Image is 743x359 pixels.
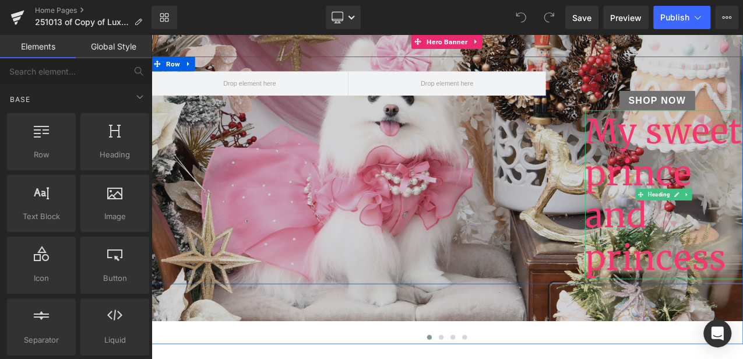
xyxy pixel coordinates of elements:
[610,12,642,24] span: Preview
[517,140,644,241] span: prince and
[84,334,146,346] span: Liquid
[35,17,129,27] span: 251013 of Copy of Luxebirdie（リュクスバーディ）|小型犬とのリュクスな生活を楽しむためのラグジュアリーでハイテイストなブランド
[84,149,146,161] span: Heading
[37,26,52,43] a: Expand / Collapse
[10,272,72,284] span: Icon
[76,35,152,58] a: Global Style
[653,6,710,29] button: Publish
[558,66,648,90] a: SHOP NOW
[152,6,177,29] a: New Library
[517,240,685,291] span: princess
[589,184,620,198] span: Heading
[715,6,738,29] button: More
[84,272,146,284] span: Button
[703,319,731,347] div: Open Intercom Messenger
[10,149,72,161] span: Row
[35,6,152,15] a: Home Pages
[509,6,533,29] button: Undo
[537,6,561,29] button: Redo
[15,26,37,43] span: Row
[9,94,31,105] span: Base
[517,89,704,140] span: My sweet
[10,334,72,346] span: Separator
[84,210,146,223] span: Image
[603,6,649,29] a: Preview
[632,184,645,198] a: Expand / Collapse
[569,70,637,87] span: SHOP NOW
[10,210,72,223] span: Text Block
[572,12,591,24] span: Save
[660,13,689,22] span: Publish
